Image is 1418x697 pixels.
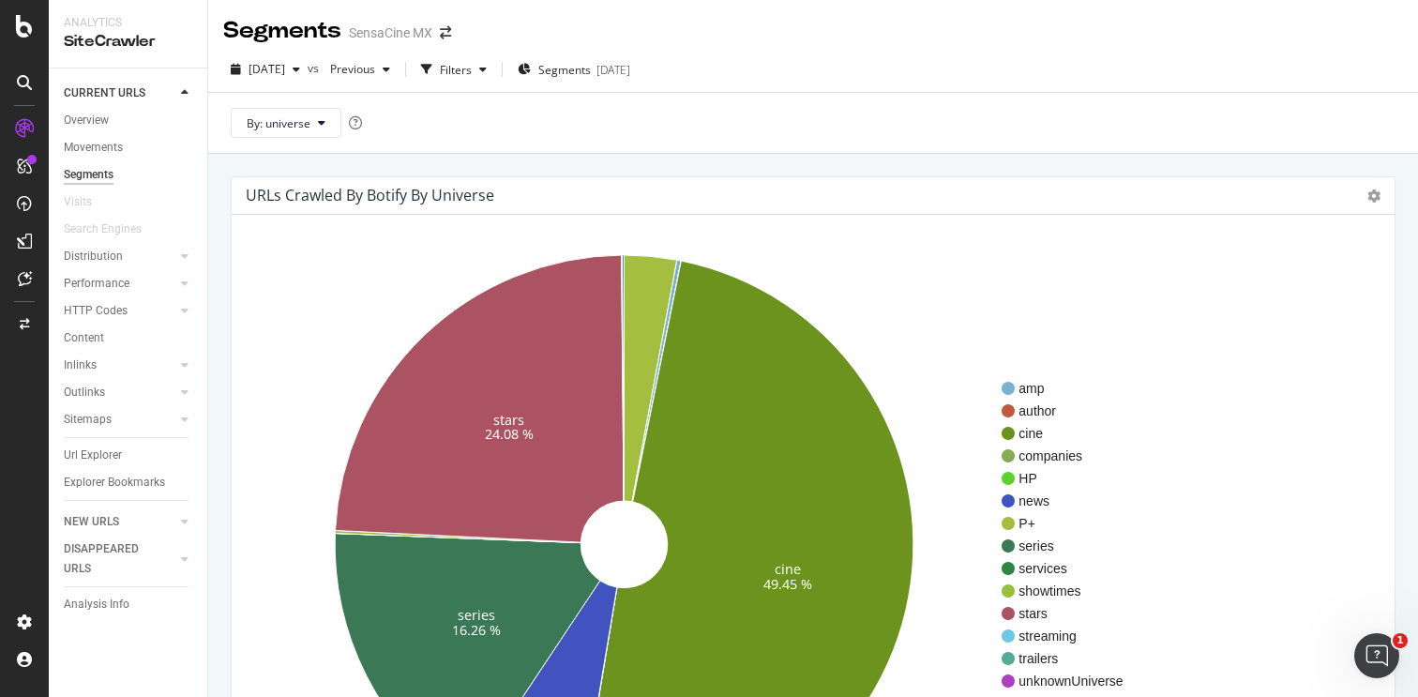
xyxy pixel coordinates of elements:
[1018,492,1123,510] span: news
[64,83,145,103] div: CURRENT URLS
[1018,559,1123,578] span: services
[458,606,495,624] text: series
[1018,672,1123,690] span: unknownUniverse
[231,108,341,138] button: By: universe
[64,446,122,465] div: Url Explorer
[440,26,451,39] div: arrow-right-arrow-left
[64,512,175,532] a: NEW URLS
[452,621,501,639] text: 16.26 %
[1018,627,1123,645] span: streaming
[249,61,285,77] span: 2025 Sep. 1st
[64,111,109,130] div: Overview
[64,138,194,158] a: Movements
[64,301,175,321] a: HTTP Codes
[1393,633,1408,648] span: 1
[64,15,192,31] div: Analytics
[64,301,128,321] div: HTTP Codes
[1367,189,1380,203] i: Options
[64,446,194,465] a: Url Explorer
[596,62,630,78] div: [DATE]
[246,183,494,208] h4: URLs Crawled By Botify By universe
[538,62,591,78] span: Segments
[485,425,534,443] text: 24.08 %
[64,111,194,130] a: Overview
[64,328,194,348] a: Content
[323,54,398,84] button: Previous
[64,192,111,212] a: Visits
[64,539,158,579] div: DISAPPEARED URLS
[763,575,812,593] text: 49.45 %
[414,54,494,84] button: Filters
[440,62,472,78] div: Filters
[1018,582,1123,600] span: showtimes
[64,274,129,294] div: Performance
[64,473,194,492] a: Explorer Bookmarks
[223,54,308,84] button: [DATE]
[64,274,175,294] a: Performance
[1018,514,1123,533] span: P+
[493,410,524,428] text: stars
[1018,604,1123,623] span: stars
[64,165,194,185] a: Segments
[64,383,105,402] div: Outlinks
[323,61,375,77] span: Previous
[64,220,160,239] a: Search Engines
[247,115,310,131] span: By: universe
[64,539,175,579] a: DISAPPEARED URLS
[510,54,638,84] button: Segments[DATE]
[775,560,801,578] text: cine
[1018,447,1123,465] span: companies
[223,15,341,47] div: Segments
[64,410,175,430] a: Sitemaps
[64,595,129,614] div: Analysis Info
[64,31,192,53] div: SiteCrawler
[64,473,165,492] div: Explorer Bookmarks
[1018,469,1123,488] span: HP
[64,595,194,614] a: Analysis Info
[64,356,175,375] a: Inlinks
[64,247,123,266] div: Distribution
[64,247,175,266] a: Distribution
[1018,537,1123,555] span: series
[1018,424,1123,443] span: cine
[64,410,112,430] div: Sitemaps
[64,356,97,375] div: Inlinks
[64,328,104,348] div: Content
[64,165,113,185] div: Segments
[64,138,123,158] div: Movements
[64,192,92,212] div: Visits
[349,23,432,42] div: SensaCine MX
[64,83,175,103] a: CURRENT URLS
[1018,379,1123,398] span: amp
[1018,402,1123,420] span: author
[1018,649,1123,668] span: trailers
[308,60,323,76] span: vs
[64,383,175,402] a: Outlinks
[64,512,119,532] div: NEW URLS
[64,220,142,239] div: Search Engines
[1354,633,1399,678] iframe: Intercom live chat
